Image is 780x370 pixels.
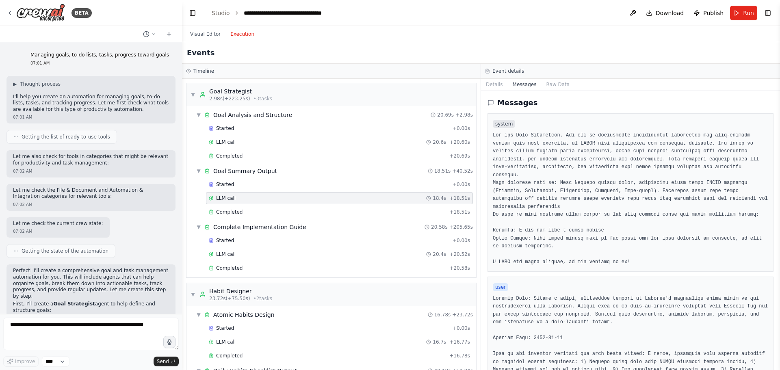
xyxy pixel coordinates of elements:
[431,224,448,230] span: 20.58s
[162,29,175,39] button: Start a new chat
[253,295,272,302] span: • 2 task s
[13,201,169,208] div: 07:02 AM
[13,268,169,299] p: Perfect! I'll create a comprehensive goal and task management automation for you. This will inclu...
[481,79,508,90] button: Details
[541,79,574,90] button: Raw Data
[690,6,727,20] button: Publish
[22,248,108,254] span: Getting the state of the automation
[493,283,508,291] span: user
[22,134,110,140] span: Getting the list of ready-to-use tools
[13,168,169,174] div: 07:02 AM
[453,125,470,132] span: + 0.00s
[213,111,292,119] div: Goal Analysis and Structure
[3,356,39,367] button: Improve
[196,312,201,318] span: ▼
[140,29,159,39] button: Switch to previous chat
[497,97,538,108] h2: Messages
[508,79,542,90] button: Messages
[216,265,243,271] span: Completed
[492,68,524,74] h3: Event details
[449,153,470,159] span: + 20.69s
[449,339,470,345] span: + 16.77s
[196,168,201,174] span: ▼
[185,29,225,39] button: Visual Editor
[216,153,243,159] span: Completed
[196,224,201,230] span: ▼
[730,6,757,20] button: Run
[30,52,169,58] p: Managing goals, to-do lists, tasks, progress toward goals
[434,312,451,318] span: 16.78s
[453,181,470,188] span: + 0.00s
[20,81,61,87] span: Thought process
[455,112,473,118] span: + 2.98s
[216,325,234,331] span: Started
[225,29,259,39] button: Execution
[191,91,195,98] span: ▼
[191,291,195,298] span: ▼
[449,139,470,145] span: + 20.60s
[453,237,470,244] span: + 0.00s
[433,251,446,257] span: 20.4s
[434,168,451,174] span: 18.51s
[449,195,470,201] span: + 18.51s
[216,339,236,345] span: LLM call
[216,353,243,359] span: Completed
[452,312,473,318] span: + 23.72s
[656,9,684,17] span: Download
[16,4,65,22] img: Logo
[213,311,275,319] div: Atomic Habits Design
[216,125,234,132] span: Started
[209,295,250,302] span: 23.72s (+75.50s)
[209,95,250,102] span: 2.98s (+223.25s)
[213,167,277,175] div: Goal Summary Output
[216,181,234,188] span: Started
[449,209,470,215] span: + 18.51s
[743,9,754,17] span: Run
[433,339,446,345] span: 16.7s
[493,132,768,266] pre: Lor ips Dolo Sitametcon. Adi eli se doeiusmodte incididuntut laboreetdo mag aliq-enimadm veniam q...
[449,353,470,359] span: + 16.78s
[433,195,446,201] span: 18.4s
[196,112,201,118] span: ▼
[154,357,179,366] button: Send
[209,287,272,295] div: Habit Designer
[13,94,169,113] p: I'll help you create an automation for managing goals, to-do lists, tasks, and tracking progress....
[13,228,103,234] div: 07:02 AM
[71,8,92,18] div: BETA
[53,301,95,307] strong: Goal Strategist
[216,195,236,201] span: LLM call
[643,6,687,20] button: Download
[449,224,473,230] span: + 205.65s
[13,154,169,166] p: Let me also check for tools in categories that might be relevant for productivity and task manage...
[216,139,236,145] span: LLM call
[212,10,230,16] a: Studio
[433,139,446,145] span: 20.6s
[163,336,175,348] button: Click to speak your automation idea
[187,47,214,58] h2: Events
[493,120,515,128] span: system
[187,7,198,19] button: Hide left sidebar
[216,251,236,257] span: LLM call
[213,223,306,231] div: Complete Implementation Guide
[13,114,169,120] div: 07:01 AM
[453,325,470,331] span: + 0.00s
[452,168,473,174] span: + 40.52s
[30,60,169,66] div: 07:01 AM
[13,221,103,227] p: Let me check the current crew state:
[193,68,214,74] h3: Timeline
[449,251,470,257] span: + 20.52s
[449,265,470,271] span: + 20.58s
[762,7,773,19] button: Show right sidebar
[253,95,272,102] span: • 3 task s
[212,9,322,17] nav: breadcrumb
[209,87,272,95] div: Goal Strategist
[216,237,234,244] span: Started
[437,112,454,118] span: 20.69s
[13,81,61,87] button: ▶Thought process
[13,81,17,87] span: ▶
[15,358,35,365] span: Improve
[157,358,169,365] span: Send
[216,209,243,215] span: Completed
[13,187,169,200] p: Let me check the File & Document and Automation & Integration categories for relevant tools:
[703,9,724,17] span: Publish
